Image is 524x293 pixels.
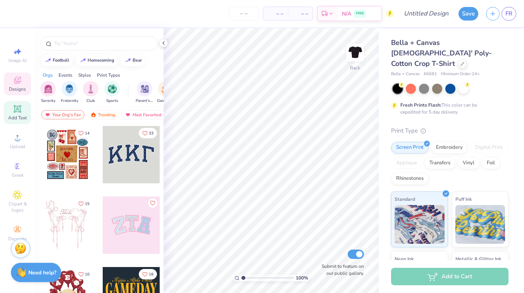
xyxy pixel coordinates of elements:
span: Bella + Canvas [391,71,420,78]
div: Print Type [391,126,508,135]
button: Like [75,198,93,209]
span: Metallic & Glitter Ink [455,255,501,263]
img: most_fav.gif [125,112,131,117]
img: Parent's Weekend Image [140,84,149,93]
img: Puff Ink [455,205,505,244]
div: Styles [78,72,91,79]
div: Embroidery [431,142,468,153]
div: Trending [87,110,119,119]
span: Fraternity [61,98,78,104]
button: Like [75,269,93,279]
div: Events [59,72,72,79]
span: Minimum Order: 24 + [441,71,480,78]
span: FR [505,9,512,18]
button: filter button [136,81,153,104]
div: Back [350,64,360,71]
div: filter for Club [83,81,98,104]
span: 100 % [296,274,308,281]
img: Back [347,45,363,60]
input: – – [229,7,259,21]
span: Neon Ink [395,255,414,263]
span: # 6681 [424,71,437,78]
span: 10 [85,272,90,276]
div: Orgs [43,72,53,79]
span: Image AI [9,57,27,64]
div: Applique [391,157,422,169]
span: Club [86,98,95,104]
div: football [53,58,69,62]
span: 18 [149,272,153,276]
span: Parent's Weekend [136,98,153,104]
img: trending.gif [90,112,97,117]
span: Upload [10,143,25,150]
img: Sports Image [108,84,117,93]
button: Save [458,7,478,21]
input: Untitled Design [398,6,455,21]
button: filter button [61,81,78,104]
span: Add Text [8,115,27,121]
img: Fraternity Image [65,84,74,93]
span: FREE [356,11,364,16]
input: Try "Alpha" [53,40,153,47]
div: Print Types [97,72,120,79]
button: filter button [40,81,56,104]
button: Like [139,269,157,279]
button: Like [75,128,93,138]
span: 14 [85,131,90,135]
span: N/A [342,10,351,18]
span: Bella + Canvas [DEMOGRAPHIC_DATA]' Poly-Cotton Crop T-Shirt [391,38,492,68]
img: Club Image [86,84,95,93]
a: FR [502,7,516,21]
span: Clipart & logos [4,201,31,213]
strong: Fresh Prints Flash: [400,102,441,108]
img: most_fav.gif [45,112,51,117]
div: filter for Sports [104,81,120,104]
button: bear [121,55,145,66]
img: trend_line.gif [125,58,131,63]
span: Puff Ink [455,195,472,203]
img: Sorority Image [44,84,53,93]
span: – – [268,10,283,18]
button: football [41,55,73,66]
button: Like [148,198,157,208]
div: homecoming [88,58,114,62]
img: trend_line.gif [45,58,51,63]
div: Most Favorited [121,110,165,119]
div: filter for Parent's Weekend [136,81,153,104]
div: Vinyl [458,157,479,169]
label: Submit to feature on our public gallery. [317,263,364,277]
img: Standard [395,205,445,244]
div: Your Org's Fav [41,110,84,119]
div: Rhinestones [391,173,429,184]
img: trend_line.gif [80,58,86,63]
div: Digital Print [470,142,508,153]
span: Standard [395,195,415,203]
button: filter button [104,81,120,104]
button: Like [139,128,157,138]
span: Designs [9,86,26,92]
span: Decorate [8,236,27,242]
button: filter button [83,81,98,104]
span: 33 [149,131,153,135]
div: Transfers [424,157,455,169]
button: homecoming [76,55,118,66]
div: filter for Sorority [40,81,56,104]
button: filter button [157,81,175,104]
img: Game Day Image [162,84,171,93]
span: – – [293,10,308,18]
div: filter for Game Day [157,81,175,104]
strong: Need help? [28,269,56,276]
div: bear [133,58,142,62]
span: Sorority [41,98,55,104]
div: filter for Fraternity [61,81,78,104]
div: This color can be expedited for 5 day delivery. [400,102,496,115]
div: Foil [482,157,500,169]
span: Sports [106,98,118,104]
span: Game Day [157,98,175,104]
span: 15 [85,202,90,206]
div: Screen Print [391,142,429,153]
span: Greek [12,172,24,178]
